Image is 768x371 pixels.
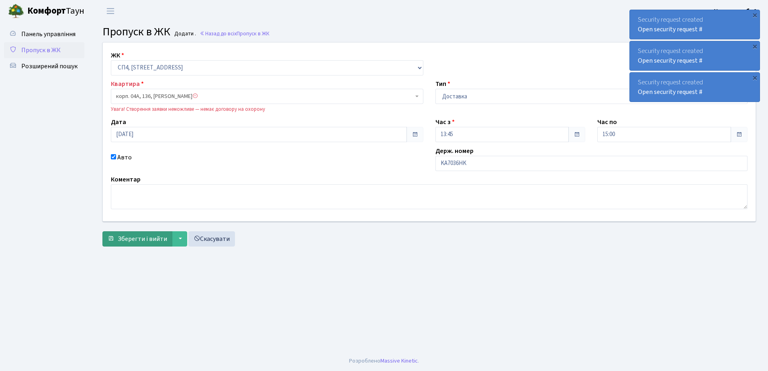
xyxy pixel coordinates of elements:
span: Розширений пошук [21,62,78,71]
label: ЖК [111,51,124,60]
a: Пропуск в ЖК [4,42,84,58]
button: Переключити навігацію [100,4,121,18]
a: Назад до всіхПропуск в ЖК [200,30,270,37]
label: Час по [597,117,617,127]
span: Пропуск в ЖК [237,30,270,37]
label: Коментар [111,175,141,184]
img: logo.png [8,3,24,19]
label: Тип [435,79,450,89]
label: Держ. номер [435,146,474,156]
input: АА1234АА [435,156,748,171]
div: Security request created [630,73,760,102]
span: Пропуск в ЖК [102,24,170,40]
label: Час з [435,117,455,127]
div: × [751,73,759,82]
a: Open security request # [638,88,703,96]
div: × [751,11,759,19]
a: Open security request # [638,25,703,34]
a: Консьєрж б. 4. [714,6,758,16]
div: Security request created [630,41,760,70]
span: Панель управління [21,30,76,39]
span: Зберегти і вийти [118,234,167,243]
a: Open security request # [638,56,703,65]
a: Massive Kinetic [380,357,418,365]
div: Увага! Створення заявки неможливе — немає договору на охорону [111,106,423,113]
a: Панель управління [4,26,84,42]
button: Зберегти і вийти [102,231,172,247]
div: Розроблено . [349,357,419,365]
b: Комфорт [27,4,66,17]
span: корп. 04А, 136, Соломон Ірина Ігорівна <span class='la la-minus-circle text-danger'></span> [111,89,423,104]
label: Квартира [111,79,144,89]
span: Таун [27,4,84,18]
a: Скасувати [188,231,235,247]
span: Пропуск в ЖК [21,46,61,55]
b: Консьєрж б. 4. [714,7,758,16]
div: × [751,42,759,50]
div: Security request created [630,10,760,39]
label: Дата [111,117,126,127]
a: Розширений пошук [4,58,84,74]
small: Додати . [173,31,196,37]
label: Авто [117,153,132,162]
span: корп. 04А, 136, Соломон Ірина Ігорівна <span class='la la-minus-circle text-danger'></span> [116,92,413,100]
